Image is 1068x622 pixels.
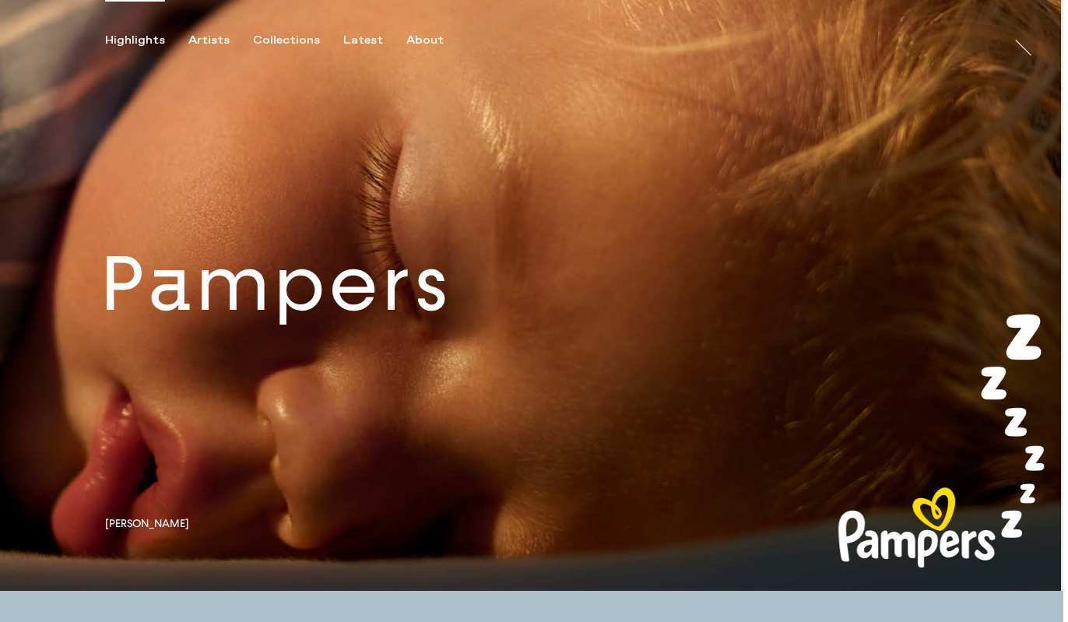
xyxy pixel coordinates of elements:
[105,33,165,47] div: Highlights
[253,33,320,47] div: Collections
[343,33,383,47] div: Latest
[406,33,444,47] div: About
[188,33,253,47] button: Artists
[343,33,406,47] button: Latest
[105,33,188,47] button: Highlights
[188,33,230,47] div: Artists
[253,33,343,47] button: Collections
[406,33,467,47] button: About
